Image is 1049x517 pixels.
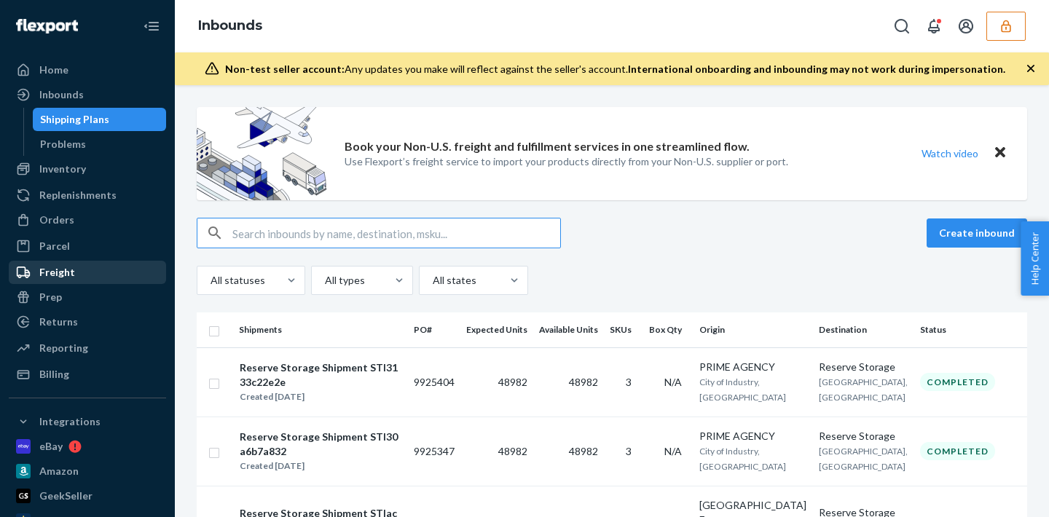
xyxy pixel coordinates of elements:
th: Available Units [533,312,604,347]
th: Status [914,312,1027,347]
input: All states [431,273,433,288]
span: Non-test seller account: [225,63,345,75]
th: Shipments [233,312,408,347]
div: Created [DATE] [240,459,401,473]
span: [GEOGRAPHIC_DATA], [GEOGRAPHIC_DATA] [819,446,908,472]
div: Completed [920,373,995,391]
a: Inventory [9,157,166,181]
span: [GEOGRAPHIC_DATA], [GEOGRAPHIC_DATA] [819,376,908,403]
span: 3 [626,376,632,388]
input: All types [323,273,325,288]
p: Use Flexport’s freight service to import your products directly from your Non-U.S. supplier or port. [345,154,788,169]
span: 48982 [569,376,598,388]
div: Parcel [39,239,70,253]
th: SKUs [604,312,643,347]
span: 48982 [498,445,527,457]
div: Reserve Storage Shipment STI30a6b7a832 [240,430,401,459]
div: PRIME AGENCY [699,360,807,374]
div: Problems [40,137,86,151]
th: Origin [694,312,813,347]
div: Reporting [39,341,88,355]
div: Completed [920,442,995,460]
div: Returns [39,315,78,329]
ol: breadcrumbs [186,5,274,47]
span: 3 [626,445,632,457]
a: Shipping Plans [33,108,167,131]
td: 9925347 [408,417,460,486]
span: 48982 [569,445,598,457]
div: Any updates you make will reflect against the seller's account. [225,62,1005,76]
p: Book your Non-U.S. freight and fulfillment services in one streamlined flow. [345,138,750,155]
span: 48982 [498,376,527,388]
div: eBay [39,439,63,454]
div: Integrations [39,414,101,429]
span: N/A [664,445,682,457]
img: Flexport logo [16,19,78,33]
span: City of Industry, [GEOGRAPHIC_DATA] [699,446,786,472]
button: Create inbound [927,218,1027,248]
th: Expected Units [460,312,533,347]
a: Parcel [9,234,166,258]
div: Inventory [39,162,86,176]
button: Close Navigation [137,12,166,41]
button: Open Search Box [887,12,916,41]
th: Box Qty [643,312,694,347]
a: Amazon [9,459,166,483]
div: Billing [39,367,69,382]
div: PRIME AGENCY [699,429,807,443]
a: Home [9,58,166,82]
span: City of Industry, [GEOGRAPHIC_DATA] [699,376,786,403]
input: Search inbounds by name, destination, msku... [232,218,560,248]
div: Inbounds [39,87,84,102]
button: Help Center [1021,221,1049,296]
div: Amazon [39,464,79,478]
a: GeekSeller [9,484,166,508]
button: Open account menu [951,12,981,41]
a: eBay [9,435,166,458]
input: All statuses [209,273,211,288]
a: Billing [9,363,166,386]
div: Freight [39,265,75,280]
div: Reserve Storage Shipment STI3133c22e2e [240,360,401,390]
div: Reserve Storage [819,360,908,374]
div: Home [39,63,68,77]
button: Open notifications [919,12,948,41]
th: Destination [813,312,914,347]
div: Reserve Storage [819,429,908,443]
a: Reporting [9,336,166,360]
div: Replenishments [39,188,117,202]
div: Prep [39,290,62,304]
a: Inbounds [9,83,166,106]
span: International onboarding and inbounding may not work during impersonation. [628,63,1005,75]
td: 9925404 [408,347,460,417]
button: Integrations [9,410,166,433]
div: Shipping Plans [40,112,109,127]
a: Inbounds [198,17,262,33]
button: Close [991,143,1010,164]
div: Orders [39,213,74,227]
a: Problems [33,133,167,156]
th: PO# [408,312,460,347]
a: Returns [9,310,166,334]
div: Created [DATE] [240,390,401,404]
div: GeekSeller [39,489,93,503]
a: Replenishments [9,183,166,207]
button: Watch video [912,143,988,164]
span: N/A [664,376,682,388]
a: Freight [9,261,166,284]
a: Orders [9,208,166,232]
a: Prep [9,285,166,309]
